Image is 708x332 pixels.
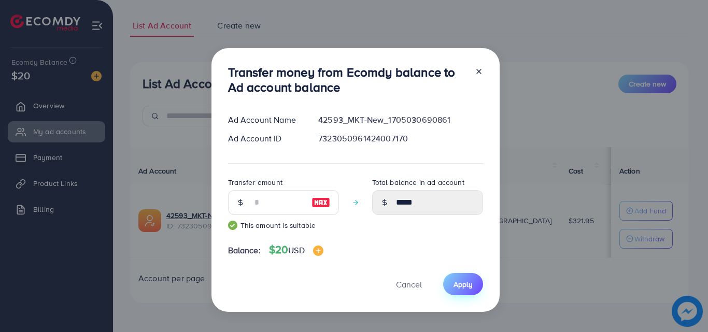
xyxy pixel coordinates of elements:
button: Apply [443,273,483,295]
img: guide [228,221,237,230]
h3: Transfer money from Ecomdy balance to Ad account balance [228,65,466,95]
button: Cancel [383,273,435,295]
h4: $20 [269,243,323,256]
label: Total balance in ad account [372,177,464,187]
span: USD [288,244,304,256]
span: Apply [454,279,473,290]
span: Cancel [396,279,422,290]
span: Balance: [228,244,261,256]
div: Ad Account Name [220,114,310,126]
div: 42593_MKT-New_1705030690861 [310,114,491,126]
div: Ad Account ID [220,133,310,145]
small: This amount is suitable [228,220,339,230]
img: image [313,246,323,256]
img: image [311,196,330,209]
div: 7323050961424007170 [310,133,491,145]
label: Transfer amount [228,177,282,187]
